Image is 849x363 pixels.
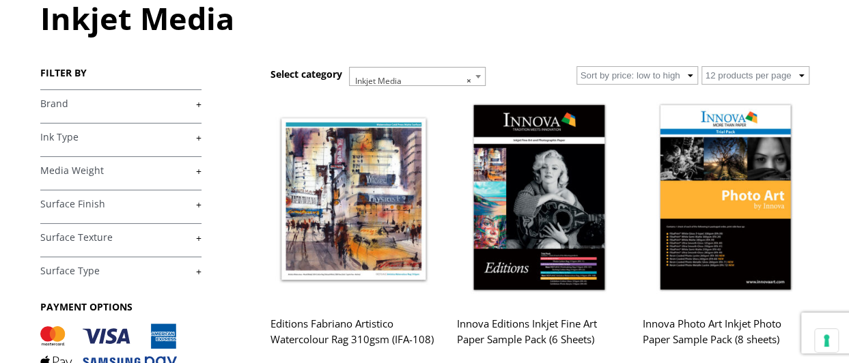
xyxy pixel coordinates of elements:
[576,66,698,85] select: Shop order
[40,300,201,313] h3: PAYMENT OPTIONS
[40,265,201,278] a: +
[457,96,622,302] img: Innova Editions Inkjet Fine Art Paper Sample Pack (6 Sheets)
[40,257,201,284] h4: Surface Type
[467,72,471,91] span: ×
[270,68,342,81] h3: Select category
[40,223,201,250] h4: Surface Texture
[40,156,201,184] h4: Media Weight
[270,96,436,302] img: Editions Fabriano Artistico Watercolour Rag 310gsm (IFA-108)
[40,89,201,117] h4: Brand
[40,164,201,177] a: +
[815,329,838,352] button: Your consent preferences for tracking technologies
[643,96,808,302] img: Innova Photo Art Inkjet Photo Paper Sample Pack (8 sheets)
[40,198,201,211] a: +
[40,98,201,111] a: +
[40,190,201,217] h4: Surface Finish
[40,66,201,79] h3: FILTER BY
[40,131,201,144] a: +
[349,67,486,86] span: Inkjet Media
[350,68,485,95] span: Inkjet Media
[40,231,201,244] a: +
[40,123,201,150] h4: Ink Type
